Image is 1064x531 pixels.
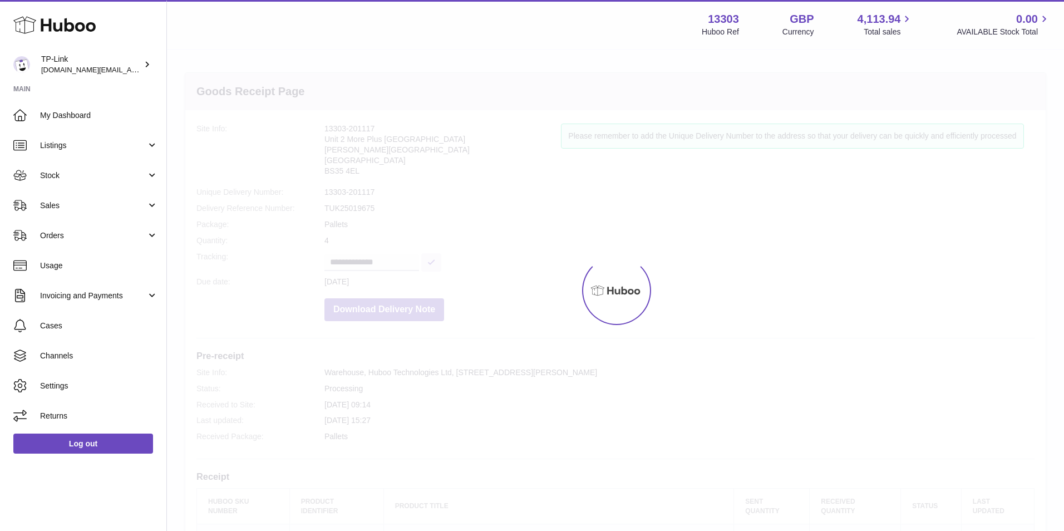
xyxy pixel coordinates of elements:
div: Huboo Ref [702,27,739,37]
a: 0.00 AVAILABLE Stock Total [957,12,1051,37]
span: Usage [40,260,158,271]
div: TP-Link [41,54,141,75]
span: Settings [40,381,158,391]
span: 0.00 [1016,12,1038,27]
span: AVAILABLE Stock Total [957,27,1051,37]
span: [DOMAIN_NAME][EMAIL_ADDRESS][DOMAIN_NAME] [41,65,221,74]
span: My Dashboard [40,110,158,121]
strong: GBP [790,12,814,27]
div: Currency [782,27,814,37]
span: Orders [40,230,146,241]
span: Channels [40,351,158,361]
span: Total sales [864,27,913,37]
a: 4,113.94 Total sales [858,12,914,37]
span: Returns [40,411,158,421]
a: Log out [13,434,153,454]
span: Stock [40,170,146,181]
img: siyu.wang@tp-link.com [13,56,30,73]
span: Listings [40,140,146,151]
span: Invoicing and Payments [40,291,146,301]
span: Cases [40,321,158,331]
strong: 13303 [708,12,739,27]
span: Sales [40,200,146,211]
span: 4,113.94 [858,12,901,27]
